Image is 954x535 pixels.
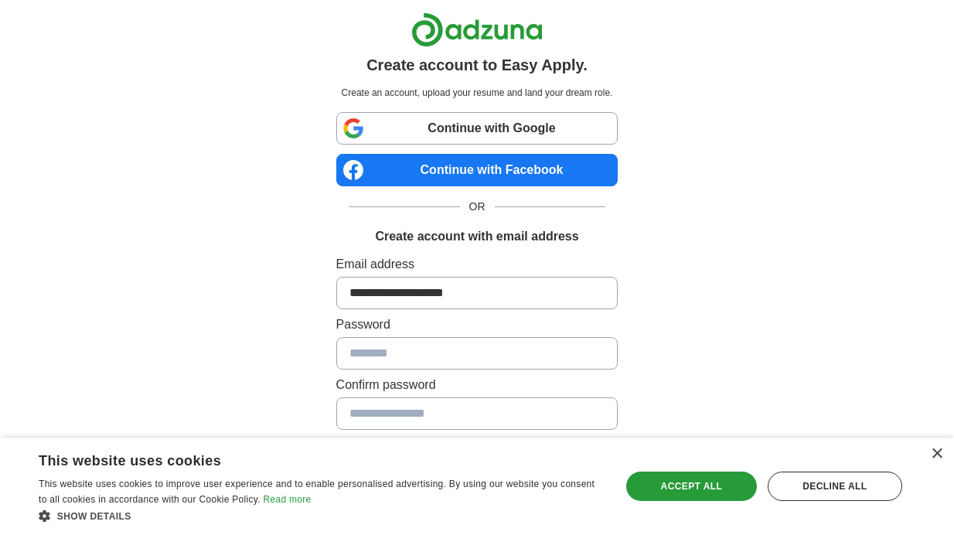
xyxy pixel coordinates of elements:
[39,447,565,470] div: This website uses cookies
[339,86,615,100] p: Create an account, upload your resume and land your dream role.
[460,199,495,215] span: OR
[336,376,618,394] label: Confirm password
[626,472,757,501] div: Accept all
[931,448,942,460] div: Close
[39,508,604,523] div: Show details
[366,53,588,77] h1: Create account to Easy Apply.
[336,255,618,274] label: Email address
[411,12,543,47] img: Adzuna logo
[336,154,618,186] a: Continue with Facebook
[336,112,618,145] a: Continue with Google
[375,227,578,246] h1: Create account with email address
[768,472,902,501] div: Decline all
[57,511,131,522] span: Show details
[336,315,618,334] label: Password
[263,494,311,505] a: Read more, opens a new window
[39,479,595,505] span: This website uses cookies to improve user experience and to enable personalised advertising. By u...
